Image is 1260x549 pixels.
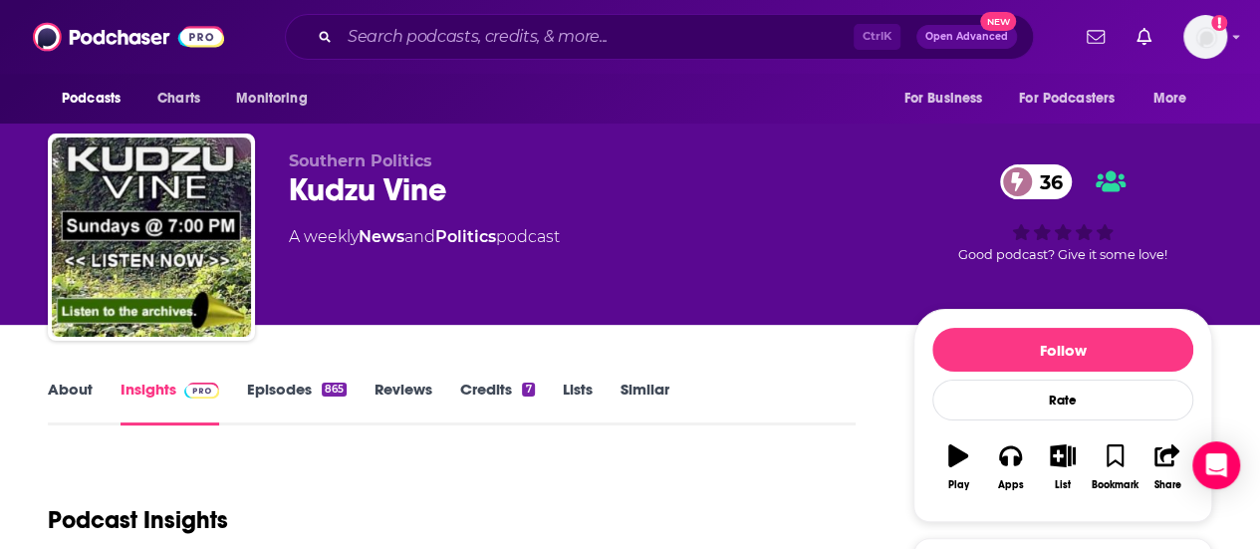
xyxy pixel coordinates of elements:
[236,85,307,113] span: Monitoring
[980,12,1016,31] span: New
[1006,80,1143,118] button: open menu
[958,247,1167,262] span: Good podcast? Give it some love!
[460,380,534,425] a: Credits7
[121,380,219,425] a: InsightsPodchaser Pro
[1000,164,1073,199] a: 36
[932,380,1193,420] div: Rate
[889,80,1007,118] button: open menu
[322,383,347,397] div: 865
[289,151,432,170] span: Southern Politics
[247,380,347,425] a: Episodes865
[48,80,146,118] button: open menu
[340,21,854,53] input: Search podcasts, credits, & more...
[289,225,560,249] div: A weekly podcast
[1153,85,1187,113] span: More
[285,14,1034,60] div: Search podcasts, credits, & more...
[359,227,404,246] a: News
[948,479,969,491] div: Play
[157,85,200,113] span: Charts
[854,24,900,50] span: Ctrl K
[998,479,1024,491] div: Apps
[33,18,224,56] img: Podchaser - Follow, Share and Rate Podcasts
[1019,85,1115,113] span: For Podcasters
[916,25,1017,49] button: Open AdvancedNew
[1183,15,1227,59] img: User Profile
[1092,479,1138,491] div: Bookmark
[1141,431,1193,503] button: Share
[404,227,435,246] span: and
[925,32,1008,42] span: Open Advanced
[1192,441,1240,489] div: Open Intercom Messenger
[52,137,251,337] img: Kudzu Vine
[621,380,669,425] a: Similar
[984,431,1036,503] button: Apps
[1020,164,1073,199] span: 36
[932,328,1193,372] button: Follow
[435,227,496,246] a: Politics
[375,380,432,425] a: Reviews
[184,383,219,399] img: Podchaser Pro
[1037,431,1089,503] button: List
[1089,431,1140,503] button: Bookmark
[563,380,593,425] a: Lists
[1129,20,1159,54] a: Show notifications dropdown
[1183,15,1227,59] span: Logged in as AtriaBooks
[1183,15,1227,59] button: Show profile menu
[62,85,121,113] span: Podcasts
[1139,80,1212,118] button: open menu
[1153,479,1180,491] div: Share
[1055,479,1071,491] div: List
[522,383,534,397] div: 7
[48,505,228,535] h1: Podcast Insights
[48,380,93,425] a: About
[222,80,333,118] button: open menu
[1079,20,1113,54] a: Show notifications dropdown
[913,151,1212,275] div: 36Good podcast? Give it some love!
[144,80,212,118] a: Charts
[1211,15,1227,31] svg: Add a profile image
[932,431,984,503] button: Play
[903,85,982,113] span: For Business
